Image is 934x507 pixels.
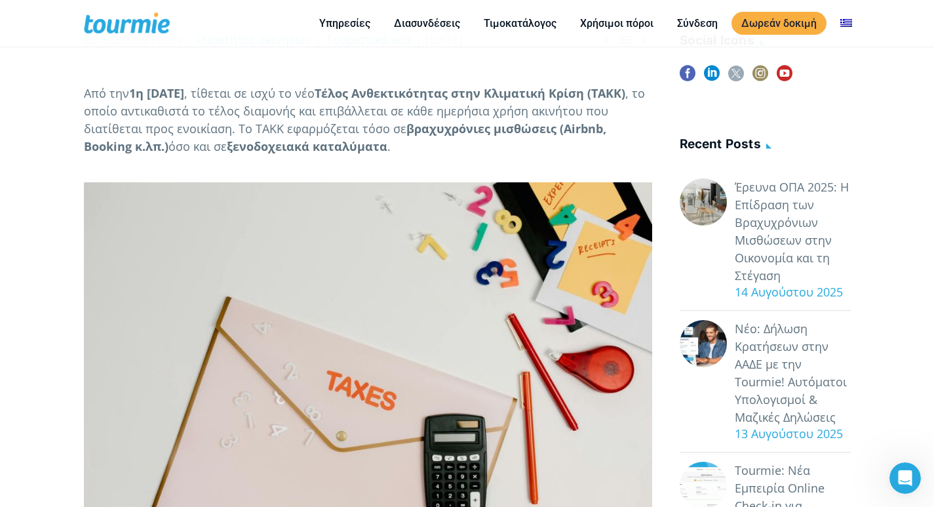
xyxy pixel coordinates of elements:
span: . [387,138,391,154]
a: youtube [777,66,792,90]
a: Τιμοκατάλογος [474,15,566,31]
a: Νέο: Δήλωση Κρατήσεων στην ΑΑΔΕ με την Tourmie! Αυτόματοι Υπολογισμοί & Μαζικές Δηλώσεις [735,320,851,426]
a: linkedin [704,66,720,90]
b: 1η [DATE] [129,85,184,101]
a: facebook [680,66,695,90]
a: twitter [728,66,744,90]
a: instagram [752,66,768,90]
span: Από την [84,85,129,101]
span: όσο και σε [168,138,227,154]
a: Σύνδεση [667,15,728,31]
h4: Recent posts [680,134,851,156]
a: Υπηρεσίες [309,15,380,31]
a: Διασυνδέσεις [384,15,470,31]
b: ξενοδοχειακά καταλύματα [227,138,387,154]
b: Τέλος Ανθεκτικότητας στην Κλιματική Κρίση (ΤΑΚΚ) [315,85,625,101]
span: , τίθεται σε ισχύ το νέο [184,85,315,101]
div: 13 Αυγούστου 2025 [727,425,851,443]
a: Δωρεάν δοκιμή [731,12,827,35]
a: Χρήσιμοι πόροι [570,15,663,31]
a: Έρευνα ΟΠΑ 2025: Η Επίδραση των Βραχυχρόνιων Μισθώσεων στην Οικονομία και τη Στέγαση [735,178,851,285]
span: , το οποίο αντικαθιστά το τέλος διαμονής και επιβάλλεται σε κάθε ημερήσια χρήση ακινήτου που διατ... [84,85,645,136]
div: 14 Αυγούστου 2025 [727,283,851,301]
iframe: Intercom live chat [889,462,921,494]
